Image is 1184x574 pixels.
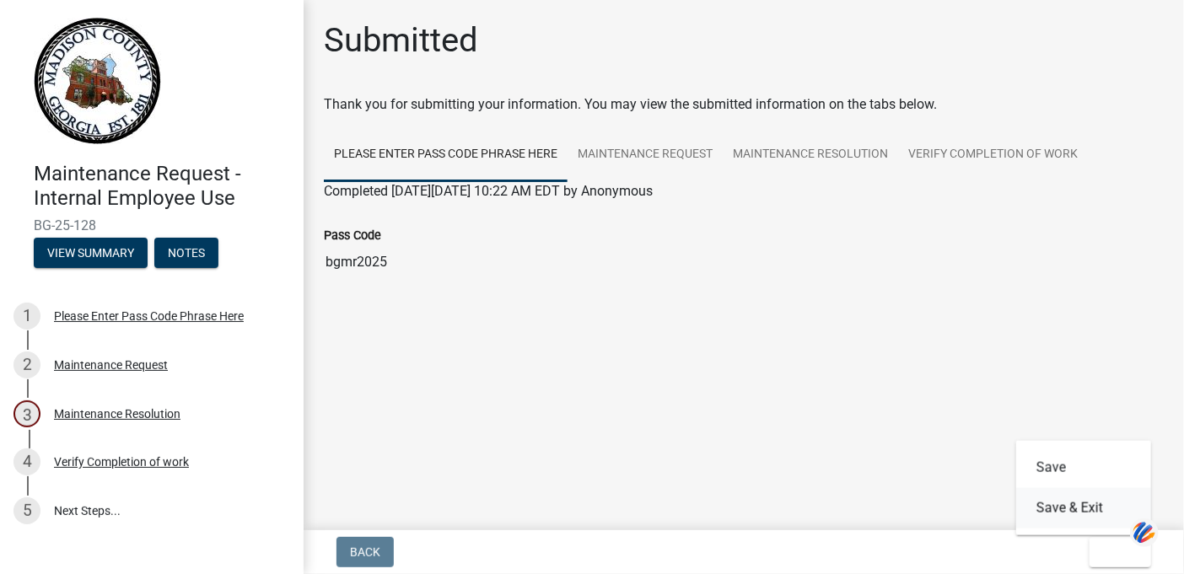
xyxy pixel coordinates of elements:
img: Madison County, Georgia [34,18,161,144]
a: Verify Completion of work [898,128,1088,182]
img: svg+xml;base64,PHN2ZyB3aWR0aD0iNDQiIGhlaWdodD0iNDQiIHZpZXdCb3g9IjAgMCA0NCA0NCIgZmlsbD0ibm9uZSIgeG... [1130,518,1159,549]
div: Thank you for submitting your information. You may view the submitted information on the tabs below. [324,94,1164,115]
wm-modal-confirm: Notes [154,247,218,260]
a: Maintenance Request [568,128,723,182]
button: View Summary [34,238,148,268]
div: 3 [13,400,40,427]
span: Completed [DATE][DATE] 10:22 AM EDT by Anonymous [324,183,653,199]
a: Please Enter Pass Code Phrase Here [324,128,568,182]
div: Maintenance Resolution [54,408,180,420]
div: Verify Completion of work [54,456,189,468]
button: Exit [1090,537,1151,567]
button: Back [336,537,394,567]
div: Exit [1016,441,1151,535]
div: 2 [13,351,40,378]
label: Pass Code [324,230,381,242]
div: 1 [13,303,40,330]
button: Notes [154,238,218,268]
span: Exit [1103,545,1127,559]
button: Save [1016,448,1151,488]
wm-modal-confirm: Summary [34,247,148,260]
a: Maintenance Resolution [723,128,898,182]
div: 4 [13,448,40,475]
div: 5 [13,497,40,524]
span: BG-25-128 [34,217,270,233]
h1: Submitted [324,20,478,61]
div: Please Enter Pass Code Phrase Here [54,310,244,322]
h4: Maintenance Request - Internal Employee Use [34,162,290,211]
span: Back [350,545,380,559]
button: Save & Exit [1016,488,1151,528]
div: Maintenance Request [54,359,168,371]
